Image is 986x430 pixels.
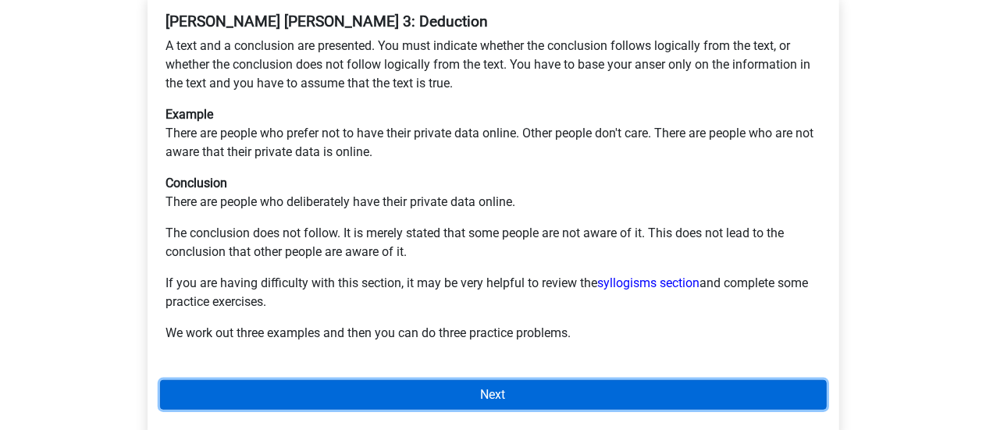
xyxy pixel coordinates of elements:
[166,174,820,211] p: There are people who deliberately have their private data online.
[166,107,214,122] b: Example
[166,176,228,190] b: Conclusion
[166,274,820,311] p: If you are having difficulty with this section, it may be very helpful to review the and complete...
[166,105,820,162] p: There are people who prefer not to have their private data online. Other people don't care. There...
[598,275,700,290] a: syllogisms section
[166,224,820,261] p: The conclusion does not follow. It is merely stated that some people are not aware of it. This do...
[166,12,489,30] b: [PERSON_NAME] [PERSON_NAME] 3: Deduction
[166,37,820,93] p: A text and a conclusion are presented. You must indicate whether the conclusion follows logically...
[166,324,820,343] p: We work out three examples and then you can do three practice problems.
[160,380,827,410] a: Next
